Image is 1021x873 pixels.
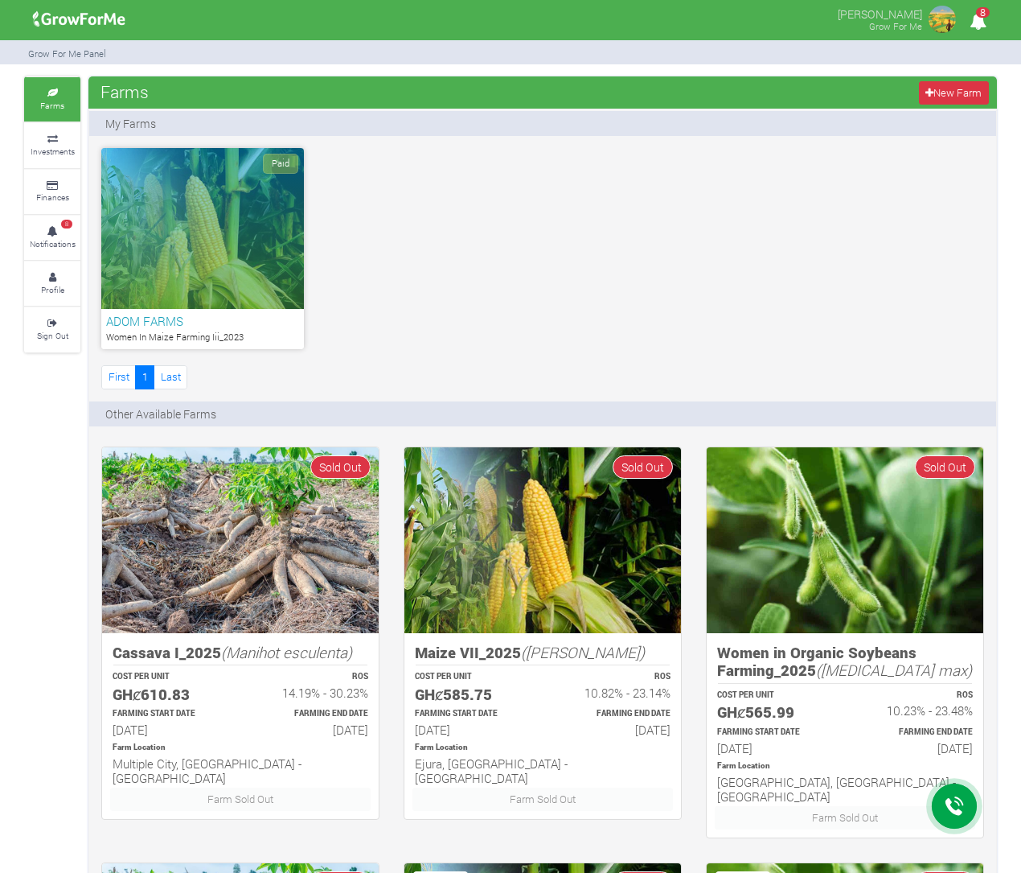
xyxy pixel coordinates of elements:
img: growforme image [102,447,379,633]
small: Grow For Me [869,20,922,32]
span: Sold Out [613,455,673,479]
p: Estimated Farming End Date [859,727,973,739]
h6: [DATE] [557,723,670,737]
a: Profile [24,261,80,306]
small: Investments [31,146,75,157]
h6: [DATE] [113,723,226,737]
p: Estimated Farming End Date [255,708,368,720]
span: Sold Out [915,455,975,479]
a: Last [154,365,187,389]
h6: 14.19% - 30.23% [255,686,368,700]
p: Location of Farm [717,760,973,772]
a: 8 [962,15,994,31]
h5: GHȼ585.75 [415,686,528,704]
i: ([PERSON_NAME]) [521,642,645,662]
h5: Cassava I_2025 [113,644,368,662]
h5: GHȼ565.99 [717,703,830,722]
i: Notifications [962,3,994,39]
a: Investments [24,123,80,167]
a: 8 Notifications [24,216,80,260]
a: Paid ADOM FARMS Women In Maize Farming Iii_2023 [101,148,304,349]
p: Estimated Farming Start Date [113,708,226,720]
img: growforme image [926,3,958,35]
img: growforme image [707,447,983,633]
h6: Multiple City, [GEOGRAPHIC_DATA] - [GEOGRAPHIC_DATA] [113,756,368,785]
span: Farms [96,76,153,108]
a: Farms [24,77,80,121]
span: Paid [263,154,298,174]
p: Women In Maize Farming Iii_2023 [106,331,299,344]
h6: [DATE] [255,723,368,737]
h6: [DATE] [859,741,973,756]
small: Finances [36,191,69,203]
nav: Page Navigation [101,365,187,389]
small: Sign Out [37,330,68,341]
h6: 10.82% - 23.14% [557,686,670,700]
h5: GHȼ610.83 [113,686,226,704]
small: Profile [41,284,64,295]
span: Sold Out [310,455,371,479]
a: New Farm [919,81,989,105]
p: Location of Farm [415,742,670,754]
a: 1 [135,365,154,389]
h6: [GEOGRAPHIC_DATA], [GEOGRAPHIC_DATA] - [GEOGRAPHIC_DATA] [717,775,973,804]
p: ROS [255,671,368,683]
p: ROS [859,690,973,702]
span: 8 [61,220,72,229]
p: COST PER UNIT [415,671,528,683]
img: growforme image [27,3,131,35]
p: ROS [557,671,670,683]
p: Estimated Farming Start Date [415,708,528,720]
h5: Maize VII_2025 [415,644,670,662]
p: Estimated Farming Start Date [717,727,830,739]
p: [PERSON_NAME] [838,3,922,23]
p: COST PER UNIT [717,690,830,702]
h6: [DATE] [717,741,830,756]
p: Other Available Farms [105,406,216,422]
h6: Ejura, [GEOGRAPHIC_DATA] - [GEOGRAPHIC_DATA] [415,756,670,785]
small: Farms [40,100,64,111]
img: growforme image [404,447,681,633]
small: Grow For Me Panel [28,47,106,60]
h6: 10.23% - 23.48% [859,703,973,718]
a: Finances [24,170,80,214]
h5: Women in Organic Soybeans Farming_2025 [717,644,973,680]
h6: [DATE] [415,723,528,737]
span: 8 [976,7,990,18]
i: ([MEDICAL_DATA] max) [816,660,972,680]
i: (Manihot esculenta) [221,642,352,662]
a: Sign Out [24,307,80,352]
p: Location of Farm [113,742,368,754]
p: COST PER UNIT [113,671,226,683]
p: Estimated Farming End Date [557,708,670,720]
p: My Farms [105,115,156,132]
a: First [101,365,136,389]
small: Notifications [30,238,76,249]
h6: ADOM FARMS [106,314,299,328]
